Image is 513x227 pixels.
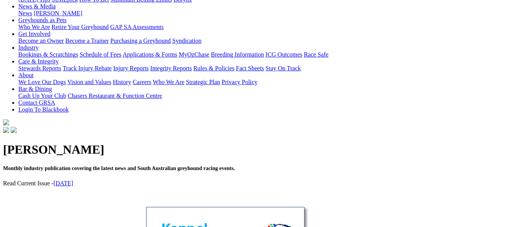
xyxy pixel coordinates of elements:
[186,79,220,85] a: Strategic Plan
[18,99,55,106] a: Contact GRSA
[18,86,52,92] a: Bar & Dining
[34,10,82,16] a: [PERSON_NAME]
[172,37,201,44] a: Syndication
[52,24,109,30] a: Retire Your Greyhound
[222,79,257,85] a: Privacy Policy
[18,51,78,58] a: Bookings & Scratchings
[53,180,73,186] a: [DATE]
[3,165,235,171] span: Monthly industry publication covering the latest news and South Australian greyhound racing events.
[123,51,177,58] a: Applications & Forms
[18,92,66,99] a: Cash Up Your Club
[18,106,69,113] a: Login To Blackbook
[18,72,34,78] a: About
[304,51,328,58] a: Race Safe
[18,24,50,30] a: Who We Are
[18,17,66,23] a: Greyhounds as Pets
[68,92,162,99] a: Chasers Restaurant & Function Centre
[18,92,510,99] div: Bar & Dining
[179,51,209,58] a: MyOzChase
[211,51,264,58] a: Breeding Information
[18,44,39,51] a: Industry
[3,143,510,157] h1: [PERSON_NAME]
[67,79,111,85] a: Vision and Values
[18,79,510,86] div: About
[150,65,192,71] a: Integrity Reports
[3,119,9,125] img: logo-grsa-white.png
[133,79,151,85] a: Careers
[18,10,32,16] a: News
[3,180,510,187] p: Read Current Issue -
[18,37,510,44] div: Get Involved
[11,127,17,133] img: twitter.svg
[18,37,64,44] a: Become an Owner
[3,127,9,133] img: facebook.svg
[65,37,109,44] a: Become a Trainer
[236,65,264,71] a: Fact Sheets
[110,24,164,30] a: GAP SA Assessments
[113,65,149,71] a: Injury Reports
[18,65,510,72] div: Care & Integrity
[265,65,301,71] a: Stay On Track
[113,79,131,85] a: History
[18,65,61,71] a: Stewards Reports
[18,10,510,17] div: News & Media
[18,79,66,85] a: We Love Our Dogs
[18,51,510,58] div: Industry
[110,37,171,44] a: Purchasing a Greyhound
[193,65,235,71] a: Rules & Policies
[18,24,510,31] div: Greyhounds as Pets
[63,65,112,71] a: Track Injury Rebate
[18,3,56,10] a: News & Media
[18,58,59,65] a: Care & Integrity
[265,51,302,58] a: ICG Outcomes
[153,79,184,85] a: Who We Are
[79,51,121,58] a: Schedule of Fees
[18,31,50,37] a: Get Involved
